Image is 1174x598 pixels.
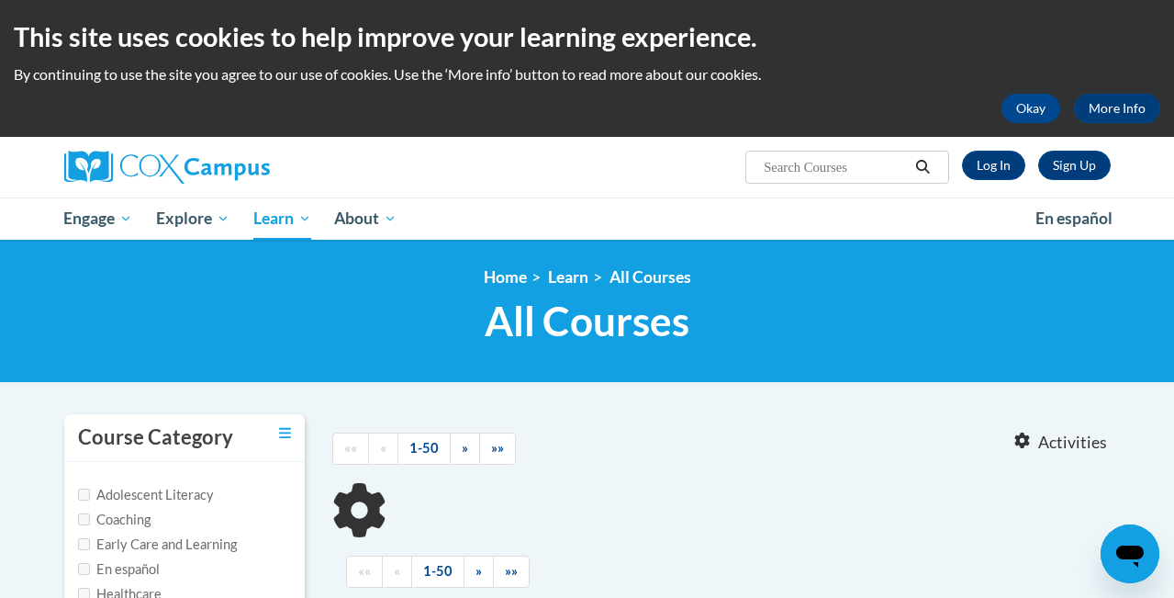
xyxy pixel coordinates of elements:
a: Engage [52,197,145,240]
a: Begining [346,556,383,588]
a: All Courses [609,267,691,287]
span: » [475,563,482,579]
a: Cox Campus [64,151,395,184]
input: Search Courses [762,156,909,178]
span: «« [344,440,357,456]
a: Learn [548,267,588,287]
input: Checkbox for Options [78,513,90,525]
span: Learn [253,208,311,230]
a: End [479,433,516,465]
input: Checkbox for Options [78,538,90,550]
input: Checkbox for Options [78,489,90,501]
span: «« [358,563,371,579]
a: About [322,197,408,240]
img: Cox Campus [64,151,270,184]
button: Search [909,156,936,178]
a: Begining [332,433,369,465]
a: 1-50 [411,556,464,588]
span: En español [1035,209,1113,228]
a: Previous [368,433,398,465]
h3: Course Category [78,423,233,452]
a: More Info [1074,94,1160,123]
span: About [334,208,397,230]
label: Early Care and Learning [78,535,237,555]
a: Register [1038,151,1111,180]
a: Next [464,556,494,588]
a: Learn [241,197,323,240]
span: »» [491,440,504,456]
input: Checkbox for Options [78,563,90,575]
label: En español [78,559,160,580]
span: » [462,440,468,456]
span: « [380,440,386,456]
a: Previous [382,556,412,588]
a: End [493,556,530,588]
button: Okay [1001,94,1060,123]
span: All Courses [485,297,689,345]
div: Main menu [50,197,1124,240]
span: Explore [156,208,229,230]
a: Home [484,267,527,287]
h2: This site uses cookies to help improve your learning experience. [14,18,1160,55]
a: Explore [144,197,241,240]
label: Adolescent Literacy [78,485,214,505]
a: Log In [962,151,1025,180]
iframe: Button to launch messaging window, conversation in progress [1101,525,1159,583]
a: Toggle collapse [279,423,291,444]
span: « [394,563,400,579]
a: 1-50 [397,433,451,465]
p: By continuing to use the site you agree to our use of cookies. Use the ‘More info’ button to read... [14,64,1160,85]
a: En español [1023,199,1124,238]
span: »» [505,563,518,579]
label: Coaching [78,510,151,530]
a: Next [450,433,480,465]
span: Activities [1038,433,1107,453]
span: Engage [63,208,132,230]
